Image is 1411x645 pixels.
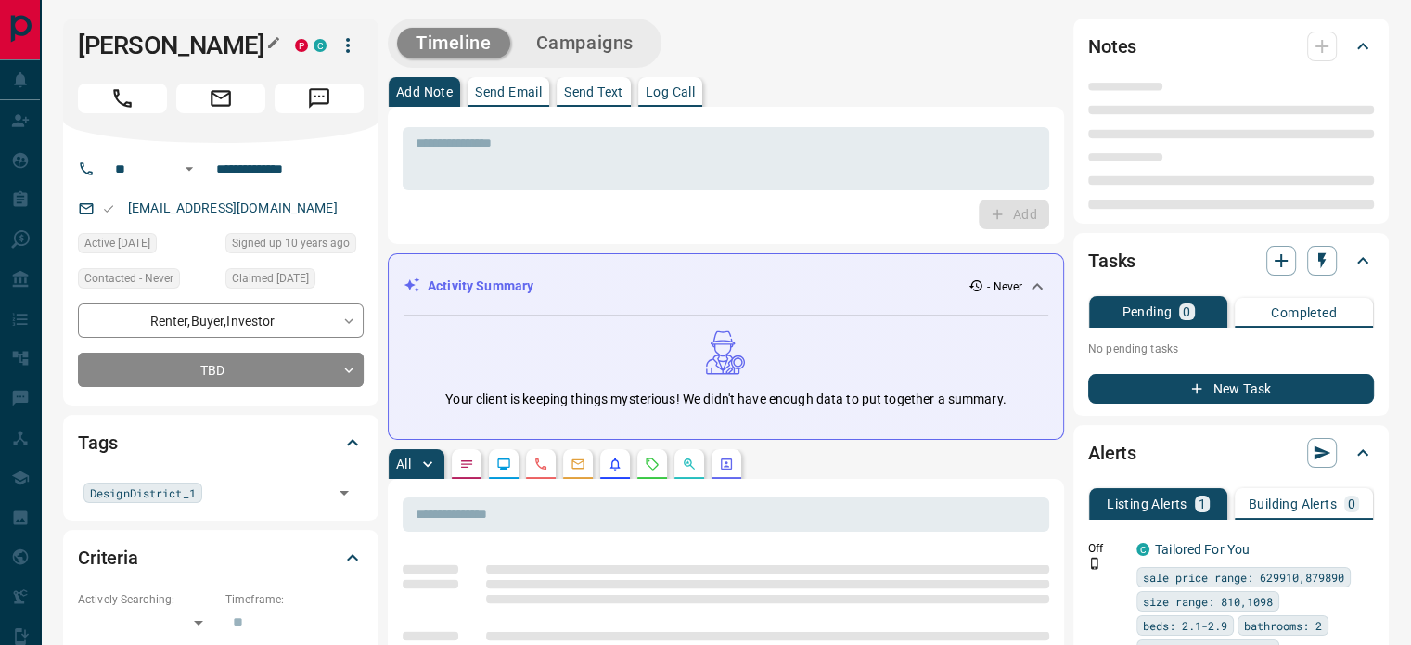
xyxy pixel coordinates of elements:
span: Active [DATE] [84,234,150,252]
div: condos.ca [314,39,327,52]
div: Fri Sep 26 2014 [225,233,364,259]
div: Alerts [1088,431,1374,475]
p: Actively Searching: [78,591,216,608]
p: No pending tasks [1088,335,1374,363]
span: beds: 2.1-2.9 [1143,616,1227,635]
div: Activity Summary- Never [404,269,1048,303]
button: Timeline [397,28,510,58]
h2: Alerts [1088,438,1136,468]
p: - Never [987,278,1022,295]
span: Contacted - Never [84,269,173,288]
p: Activity Summary [428,277,533,296]
h2: Criteria [78,543,138,573]
p: Listing Alerts [1107,497,1187,510]
div: Tags [78,420,364,465]
p: 1 [1199,497,1206,510]
p: Pending [1122,305,1172,318]
p: Send Email [475,85,542,98]
p: Add Note [396,85,453,98]
span: size range: 810,1098 [1143,592,1273,611]
svg: Calls [533,457,548,471]
svg: Emails [571,457,585,471]
a: Tailored For You [1155,542,1250,557]
span: bathrooms: 2 [1244,616,1322,635]
div: Renter , Buyer , Investor [78,303,364,338]
h2: Tasks [1088,246,1135,276]
button: Open [331,480,357,506]
div: condos.ca [1136,543,1149,556]
p: 0 [1348,497,1355,510]
div: Tasks [1088,239,1374,283]
span: DesignDistrict_1 [90,484,196,502]
button: Campaigns [518,28,652,58]
div: Notes [1088,24,1374,69]
p: All [396,458,411,471]
svg: Listing Alerts [608,457,622,471]
h1: [PERSON_NAME] [78,31,267,60]
h2: Notes [1088,32,1136,61]
button: New Task [1088,374,1374,404]
span: Claimed [DATE] [232,269,309,288]
p: 0 [1183,305,1190,318]
svg: Agent Actions [719,457,734,471]
svg: Email Valid [102,202,115,215]
div: TBD [78,353,364,387]
p: Your client is keeping things mysterious! We didn't have enough data to put together a summary. [445,390,1006,409]
p: Timeframe: [225,591,364,608]
h2: Tags [78,428,117,458]
p: Send Text [564,85,623,98]
a: [EMAIL_ADDRESS][DOMAIN_NAME] [128,200,338,215]
div: Criteria [78,535,364,580]
p: Log Call [646,85,695,98]
svg: Notes [459,457,474,471]
svg: Push Notification Only [1088,557,1101,570]
span: Message [275,84,364,113]
span: Email [176,84,265,113]
svg: Lead Browsing Activity [496,457,511,471]
p: Off [1088,540,1125,557]
span: Signed up 10 years ago [232,234,350,252]
p: Completed [1271,306,1337,319]
div: property.ca [295,39,308,52]
span: sale price range: 629910,879890 [1143,568,1344,587]
svg: Requests [645,457,660,471]
svg: Opportunities [682,457,697,471]
span: Call [78,84,167,113]
p: Building Alerts [1249,497,1337,510]
div: Thu Jan 27 2022 [78,233,216,259]
button: Open [178,158,200,180]
div: Sat Jun 08 2019 [225,268,364,294]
